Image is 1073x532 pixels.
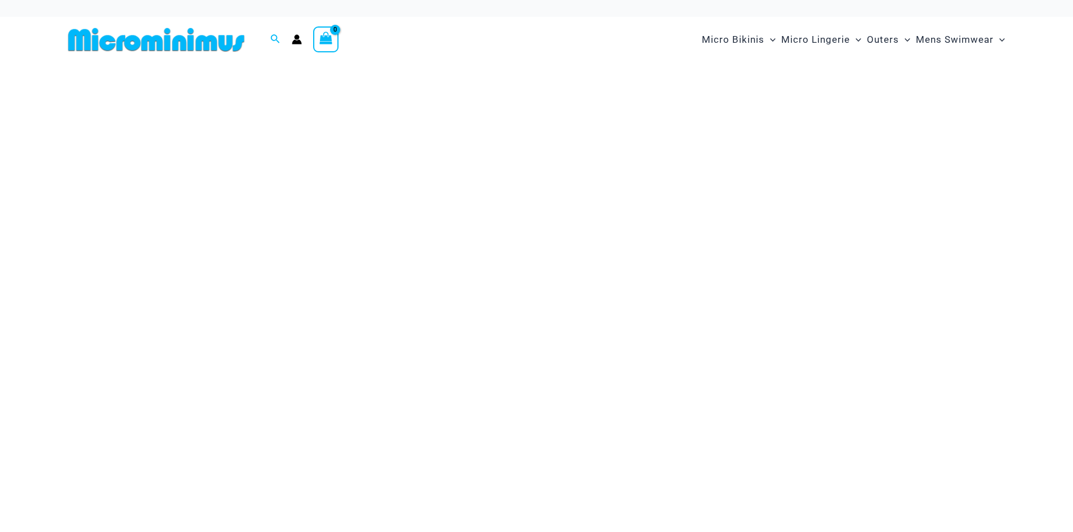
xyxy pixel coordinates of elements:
span: Menu Toggle [850,25,861,54]
span: Menu Toggle [994,25,1005,54]
span: Micro Bikinis [702,25,764,54]
a: Account icon link [292,34,302,44]
span: Outers [867,25,899,54]
a: Search icon link [270,33,281,47]
span: Micro Lingerie [781,25,850,54]
a: View Shopping Cart, empty [313,26,339,52]
img: MM SHOP LOGO FLAT [64,27,249,52]
a: OutersMenu ToggleMenu Toggle [864,23,913,57]
span: Menu Toggle [764,25,776,54]
span: Menu Toggle [899,25,910,54]
span: Mens Swimwear [916,25,994,54]
a: Mens SwimwearMenu ToggleMenu Toggle [913,23,1008,57]
nav: Site Navigation [697,21,1010,59]
a: Micro BikinisMenu ToggleMenu Toggle [699,23,778,57]
a: Micro LingerieMenu ToggleMenu Toggle [778,23,864,57]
